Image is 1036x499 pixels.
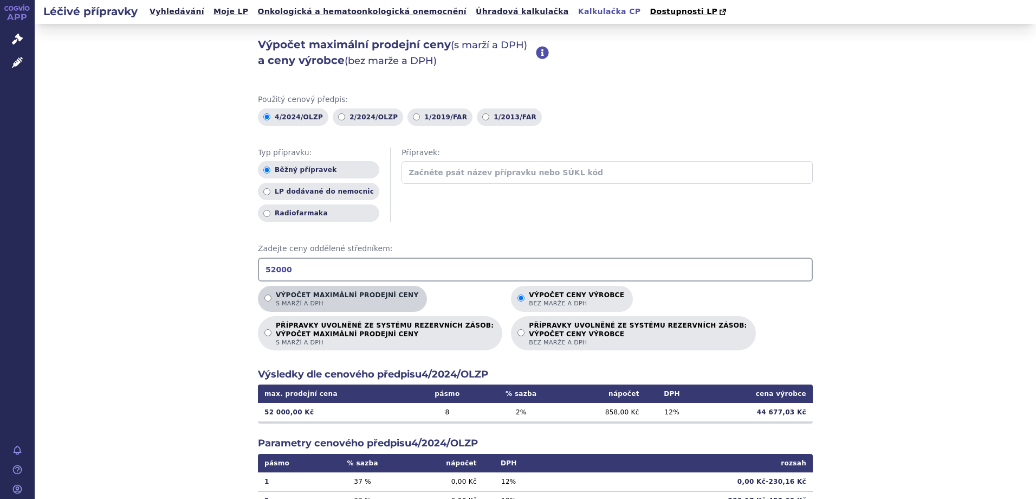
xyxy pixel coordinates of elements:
p: PŘÍPRAVKY UVOLNĚNÉ ZE SYSTÉMU REZERVNÍCH ZÁSOB: [529,322,747,347]
input: Radiofarmaka [263,210,270,217]
input: Běžný přípravek [263,167,270,174]
label: LP dodávané do nemocnic [258,183,379,200]
th: pásmo [258,454,324,472]
label: 1/2019/FAR [407,108,472,126]
td: 2 % [482,403,561,421]
p: Výpočet maximální prodejní ceny [276,291,418,308]
th: % sazba [324,454,401,472]
input: 1/2019/FAR [413,113,420,120]
input: PŘÍPRAVKY UVOLNĚNÉ ZE SYSTÉMU REZERVNÍCH ZÁSOB:VÝPOČET MAXIMÁLNÍ PRODEJNÍ CENYs marží a DPH [264,329,271,336]
td: 0,00 Kč [401,472,483,491]
th: DPH [483,454,534,472]
a: Úhradová kalkulačka [472,4,572,19]
td: 858,00 Kč [561,403,646,421]
span: bez marže a DPH [529,299,624,308]
span: s marží a DPH [276,338,494,347]
span: bez marže a DPH [529,338,747,347]
a: Onkologická a hematoonkologická onemocnění [254,4,470,19]
th: DPH [646,385,698,403]
input: 4/2024/OLZP [263,113,270,120]
input: Začněte psát název přípravku nebo SÚKL kód [402,161,813,184]
td: 37 % [324,472,401,491]
span: Použitý cenový předpis: [258,94,813,105]
span: Typ přípravku: [258,148,379,158]
th: max. prodejní cena [258,385,413,403]
span: Zadejte ceny oddělené středníkem: [258,244,813,254]
input: 2/2024/OLZP [338,113,345,120]
td: 1 [258,472,324,491]
th: nápočet [401,454,483,472]
input: Výpočet ceny výrobcebez marže a DPH [517,295,525,302]
strong: VÝPOČET MAXIMÁLNÍ PRODEJNÍ CENY [276,330,494,338]
a: Dostupnosti LP [646,4,731,20]
label: Radiofarmaka [258,204,379,222]
h2: Parametry cenového předpisu 4/2024/OLZP [258,437,813,450]
th: pásmo [413,385,481,403]
label: 1/2013/FAR [477,108,542,126]
a: Moje LP [210,4,251,19]
p: PŘÍPRAVKY UVOLNĚNÉ ZE SYSTÉMU REZERVNÍCH ZÁSOB: [276,322,494,347]
input: LP dodávané do nemocnic [263,188,270,195]
span: (s marží a DPH) [451,39,527,51]
label: Běžný přípravek [258,161,379,178]
td: 44 677,03 Kč [698,403,813,421]
th: rozsah [534,454,813,472]
td: 0,00 Kč - 230,16 Kč [534,472,813,491]
h2: Léčivé přípravky [35,4,146,19]
th: % sazba [482,385,561,403]
td: 12 % [483,472,534,491]
label: 2/2024/OLZP [333,108,403,126]
h2: Výsledky dle cenového předpisu 4/2024/OLZP [258,368,813,381]
th: nápočet [561,385,646,403]
a: Kalkulačka CP [575,4,644,19]
span: s marží a DPH [276,299,418,308]
strong: VÝPOČET CENY VÝROBCE [529,330,747,338]
input: PŘÍPRAVKY UVOLNĚNÉ ZE SYSTÉMU REZERVNÍCH ZÁSOB:VÝPOČET CENY VÝROBCEbez marže a DPH [517,329,525,336]
input: Výpočet maximální prodejní cenys marží a DPH [264,295,271,302]
td: 8 [413,403,481,421]
span: Dostupnosti LP [650,7,717,16]
p: Výpočet ceny výrobce [529,291,624,308]
td: 12 % [646,403,698,421]
input: Zadejte ceny oddělené středníkem [258,258,813,282]
input: 1/2013/FAR [482,113,489,120]
td: 52 000,00 Kč [258,403,413,421]
th: cena výrobce [698,385,813,403]
span: Přípravek: [402,148,813,158]
label: 4/2024/OLZP [258,108,328,126]
h2: Výpočet maximální prodejní ceny a ceny výrobce [258,37,536,68]
a: Vyhledávání [146,4,208,19]
span: (bez marže a DPH) [345,55,437,67]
